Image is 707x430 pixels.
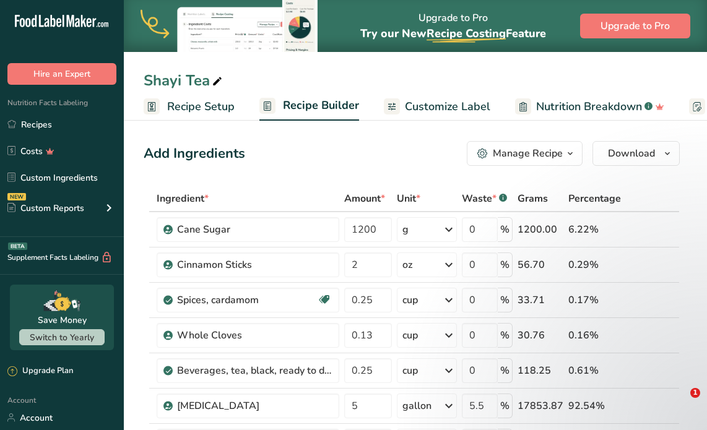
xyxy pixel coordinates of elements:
div: Waste [462,191,507,206]
span: Recipe Builder [283,97,359,114]
div: Spices, cardamom [177,293,317,307]
a: Nutrition Breakdown [515,93,664,121]
span: Try our New Feature [360,26,546,41]
button: Switch to Yearly [19,329,105,345]
button: Upgrade to Pro [580,14,690,38]
div: cup [402,328,418,343]
div: 1200.00 [518,222,563,237]
button: Hire an Expert [7,63,116,85]
div: Upgrade to Pro [360,1,546,52]
div: 0.17% [568,293,621,307]
div: [MEDICAL_DATA] [177,398,332,413]
div: 17853.87 [518,398,563,413]
div: cup [402,363,418,378]
a: Recipe Setup [144,93,235,121]
div: 0.61% [568,363,621,378]
div: g [402,222,409,237]
span: Ingredient [157,191,209,206]
div: Cane Sugar [177,222,332,237]
span: Switch to Yearly [30,332,94,343]
div: gallon [402,398,432,413]
span: Customize Label [405,98,490,115]
div: 118.25 [518,363,563,378]
span: 1 [690,388,700,398]
span: Grams [518,191,548,206]
div: Upgrade Plan [7,365,73,377]
div: 56.70 [518,257,563,272]
div: Add Ingredients [144,144,245,164]
div: 0.16% [568,328,621,343]
div: 33.71 [518,293,563,307]
span: Upgrade to Pro [601,19,670,33]
div: Beverages, tea, black, ready to drink [177,363,332,378]
button: Download [592,141,680,166]
span: Amount [344,191,385,206]
div: 30.76 [518,328,563,343]
span: Percentage [568,191,621,206]
div: 92.54% [568,398,621,413]
div: BETA [8,243,27,250]
div: Whole Cloves [177,328,332,343]
button: Manage Recipe [467,141,583,166]
span: Download [608,146,655,161]
div: 6.22% [568,222,621,237]
div: cup [402,293,418,307]
span: Recipe Setup [167,98,235,115]
span: Unit [397,191,420,206]
div: Manage Recipe [493,146,563,161]
div: Custom Reports [7,202,84,215]
div: 0.29% [568,257,621,272]
span: Nutrition Breakdown [536,98,642,115]
a: Customize Label [384,93,490,121]
div: NEW [7,193,26,200]
a: Recipe Builder [259,92,359,121]
iframe: Intercom live chat [665,388,695,418]
div: Save Money [38,314,87,327]
div: oz [402,257,412,272]
span: Recipe Costing [427,26,506,41]
div: Cinnamon Sticks [177,257,332,272]
div: Shayi Tea [144,69,225,92]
